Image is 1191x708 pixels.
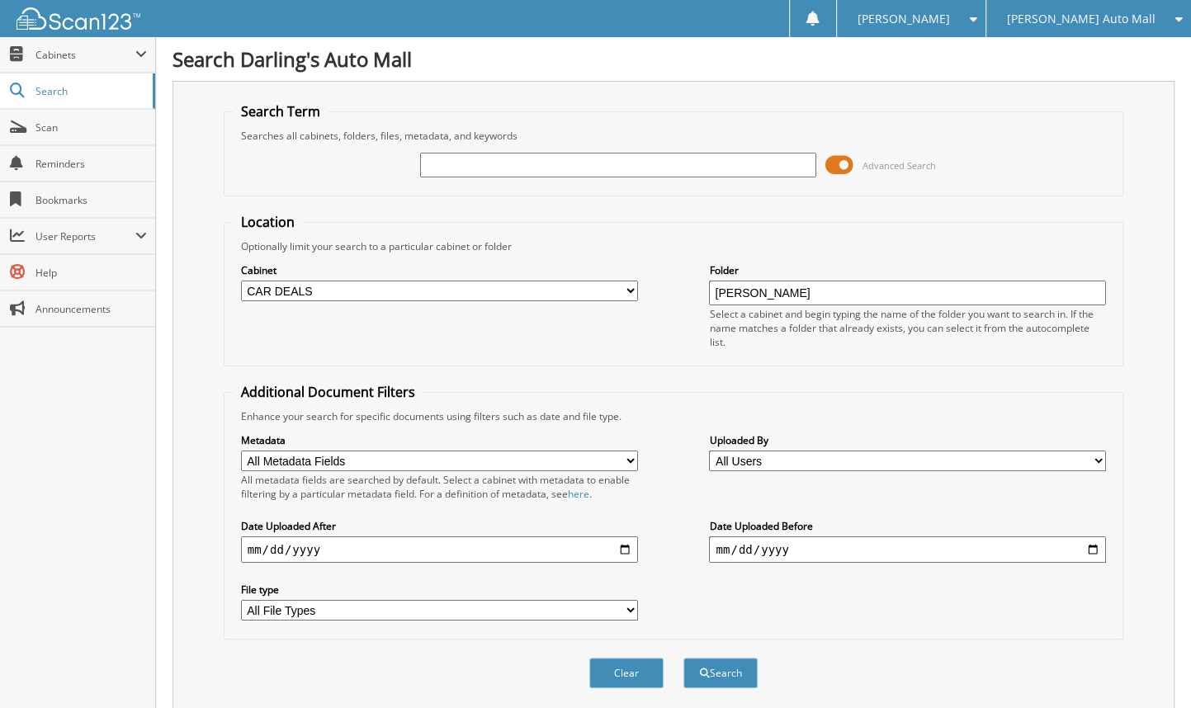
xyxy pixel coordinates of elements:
span: Help [35,266,147,280]
label: Folder [709,263,1106,277]
div: Select a cabinet and begin typing the name of the folder you want to search in. If the name match... [709,307,1106,349]
legend: Additional Document Filters [233,383,423,401]
label: Date Uploaded Before [709,519,1106,533]
button: Clear [589,658,664,688]
legend: Location [233,213,303,231]
span: Bookmarks [35,193,147,207]
label: File type [241,583,638,597]
input: end [709,536,1106,563]
span: Announcements [35,302,147,316]
label: Uploaded By [709,433,1106,447]
label: Metadata [241,433,638,447]
span: Reminders [35,157,147,171]
h1: Search Darling's Auto Mall [173,45,1174,73]
div: Optionally limit your search to a particular cabinet or folder [233,239,1115,253]
input: start [241,536,638,563]
span: [PERSON_NAME] [858,14,950,24]
legend: Search Term [233,102,328,120]
span: Search [35,84,144,98]
span: User Reports [35,229,135,243]
div: All metadata fields are searched by default. Select a cabinet with metadata to enable filtering b... [241,473,638,501]
span: Scan [35,120,147,135]
button: Search [683,658,758,688]
div: Enhance your search for specific documents using filters such as date and file type. [233,409,1115,423]
span: [PERSON_NAME] Auto Mall [1007,14,1156,24]
span: Cabinets [35,48,135,62]
a: here [568,487,589,501]
label: Date Uploaded After [241,519,638,533]
span: Advanced Search [862,159,935,172]
div: Searches all cabinets, folders, files, metadata, and keywords [233,129,1115,143]
label: Cabinet [241,263,638,277]
img: scan123-logo-white.svg [17,7,140,30]
iframe: Chat Widget [1108,629,1191,708]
